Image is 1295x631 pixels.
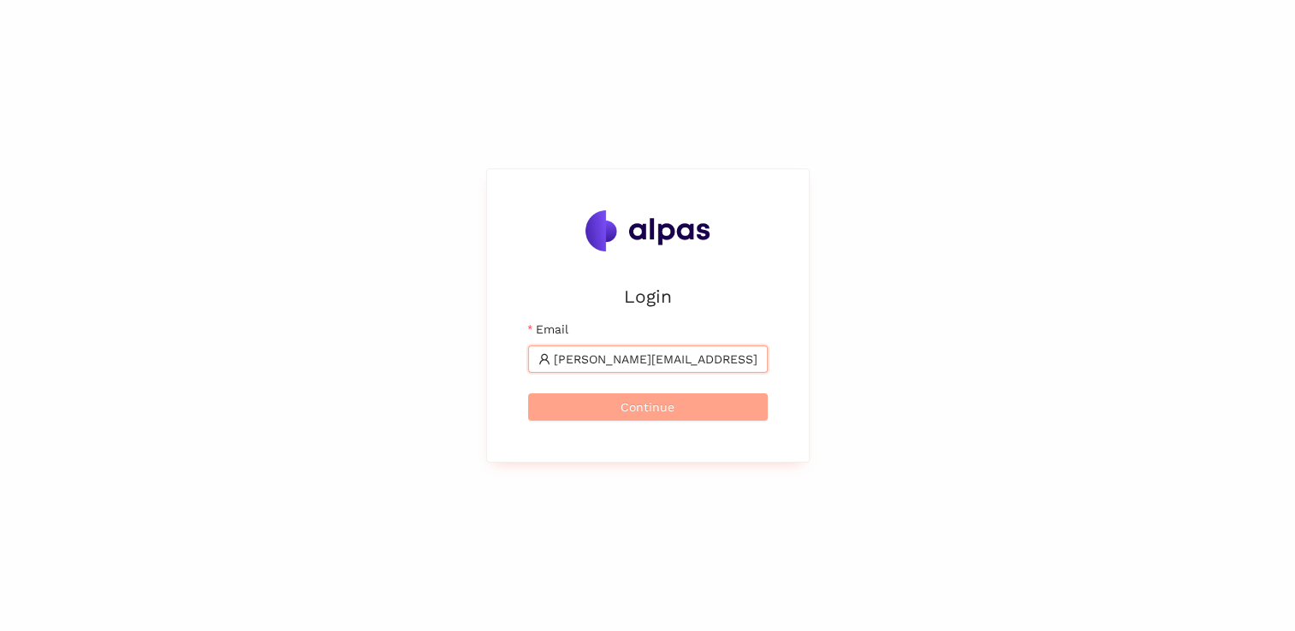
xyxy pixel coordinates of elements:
label: Email [528,320,568,339]
button: Continue [528,393,768,421]
img: Alpas.ai Logo [585,210,710,251]
span: user [538,353,550,365]
span: Continue [621,398,674,416]
input: Email [554,350,757,369]
h2: Login [528,282,768,310]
